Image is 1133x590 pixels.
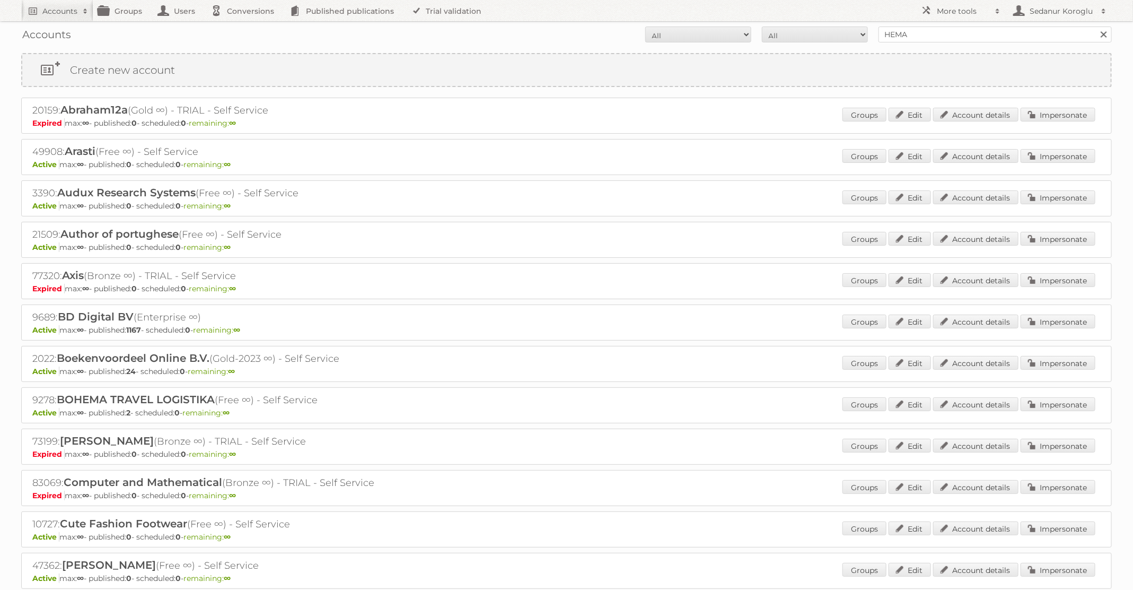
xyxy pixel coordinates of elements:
[889,480,931,494] a: Edit
[933,315,1018,328] a: Account details
[937,6,990,16] h2: More tools
[32,574,1101,583] p: max: - published: - scheduled: -
[933,397,1018,411] a: Account details
[126,242,131,252] strong: 0
[842,108,886,122] a: Groups
[32,532,1101,542] p: max: - published: - scheduled: -
[32,201,1101,211] p: max: - published: - scheduled: -
[32,118,1101,128] p: max: - published: - scheduled: -
[32,284,1101,293] p: max: - published: - scheduled: -
[181,449,186,459] strong: 0
[64,476,222,489] span: Computer and Mathematical
[62,269,84,282] span: Axis
[183,201,231,211] span: remaining:
[32,228,403,241] h2: 21509: (Free ∞) - Self Service
[889,232,931,246] a: Edit
[77,532,84,542] strong: ∞
[183,160,231,169] span: remaining:
[175,532,181,542] strong: 0
[180,367,185,376] strong: 0
[126,325,141,335] strong: 1167
[889,273,931,287] a: Edit
[32,559,403,572] h2: 47362: (Free ∞) - Self Service
[32,145,403,159] h2: 49908: (Free ∞) - Self Service
[77,367,84,376] strong: ∞
[32,491,65,500] span: Expired
[233,325,240,335] strong: ∞
[32,491,1101,500] p: max: - published: - scheduled: -
[189,491,236,500] span: remaining:
[182,408,230,418] span: remaining:
[126,532,131,542] strong: 0
[32,325,59,335] span: Active
[933,480,1018,494] a: Account details
[1021,108,1095,122] a: Impersonate
[32,201,59,211] span: Active
[185,325,190,335] strong: 0
[889,397,931,411] a: Edit
[32,325,1101,335] p: max: - published: - scheduled: -
[229,284,236,293] strong: ∞
[32,367,1101,376] p: max: - published: - scheduled: -
[181,118,186,128] strong: 0
[933,439,1018,453] a: Account details
[933,522,1018,535] a: Account details
[60,103,128,116] span: Abraham12a
[229,449,236,459] strong: ∞
[889,190,931,204] a: Edit
[32,118,65,128] span: Expired
[933,190,1018,204] a: Account details
[131,284,137,293] strong: 0
[32,574,59,583] span: Active
[1021,190,1095,204] a: Impersonate
[131,449,137,459] strong: 0
[229,118,236,128] strong: ∞
[933,149,1018,163] a: Account details
[32,408,59,418] span: Active
[32,103,403,117] h2: 20159: (Gold ∞) - TRIAL - Self Service
[77,242,84,252] strong: ∞
[842,149,886,163] a: Groups
[82,449,89,459] strong: ∞
[223,408,230,418] strong: ∞
[1021,563,1095,577] a: Impersonate
[32,449,1101,459] p: max: - published: - scheduled: -
[183,532,231,542] span: remaining:
[842,563,886,577] a: Groups
[131,118,137,128] strong: 0
[82,491,89,500] strong: ∞
[32,352,403,366] h2: 2022: (Gold-2023 ∞) - Self Service
[1021,356,1095,370] a: Impersonate
[32,284,65,293] span: Expired
[933,356,1018,370] a: Account details
[32,310,403,324] h2: 9689: (Enterprise ∞)
[889,356,931,370] a: Edit
[60,435,154,447] span: [PERSON_NAME]
[32,517,403,531] h2: 10727: (Free ∞) - Self Service
[842,273,886,287] a: Groups
[58,310,134,323] span: BD Digital BV
[224,532,231,542] strong: ∞
[1021,397,1095,411] a: Impersonate
[32,160,59,169] span: Active
[842,315,886,328] a: Groups
[183,574,231,583] span: remaining:
[181,284,186,293] strong: 0
[189,449,236,459] span: remaining:
[77,160,84,169] strong: ∞
[22,54,1111,86] a: Create new account
[57,186,196,199] span: Audux Research Systems
[131,491,137,500] strong: 0
[126,160,131,169] strong: 0
[1021,149,1095,163] a: Impersonate
[62,559,156,571] span: [PERSON_NAME]
[889,108,931,122] a: Edit
[126,408,130,418] strong: 2
[82,118,89,128] strong: ∞
[174,408,180,418] strong: 0
[1027,6,1096,16] h2: Sedanur Koroglu
[189,118,236,128] span: remaining:
[60,517,187,530] span: Cute Fashion Footwear
[32,476,403,490] h2: 83069: (Bronze ∞) - TRIAL - Self Service
[224,160,231,169] strong: ∞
